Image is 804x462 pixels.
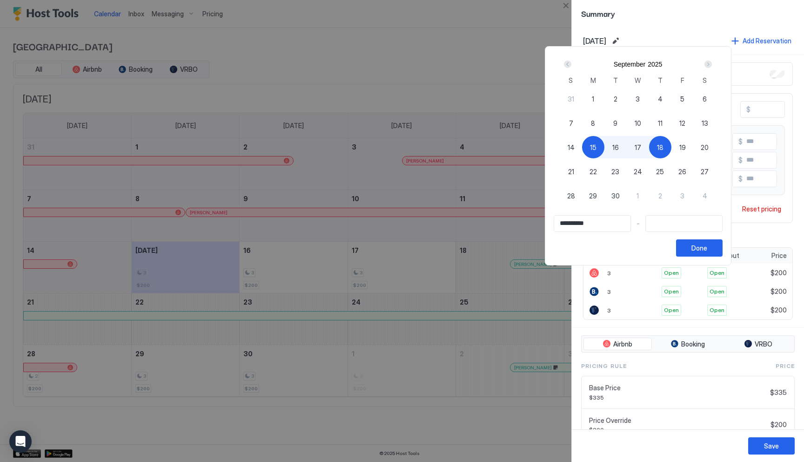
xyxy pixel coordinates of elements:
button: 9 [604,112,627,134]
input: Input Field [646,216,722,231]
span: 17 [635,143,641,152]
button: 8 [582,112,604,134]
span: 6 [703,94,707,104]
button: 26 [671,160,694,183]
button: 1 [582,88,604,110]
button: 3 [671,184,694,207]
button: 16 [604,136,627,158]
button: 29 [582,184,604,207]
span: 28 [567,191,575,201]
span: 21 [568,167,574,177]
span: 29 [589,191,597,201]
span: T [658,75,663,85]
button: 20 [694,136,716,158]
span: 8 [591,118,595,128]
button: 2 [649,184,671,207]
button: 7 [560,112,582,134]
button: 12 [671,112,694,134]
button: 13 [694,112,716,134]
button: 22 [582,160,604,183]
span: 11 [658,118,663,128]
div: Done [691,243,707,253]
button: 4 [694,184,716,207]
span: 4 [658,94,663,104]
span: 18 [657,143,663,152]
span: 22 [590,167,597,177]
span: 19 [679,143,686,152]
span: 14 [568,143,575,152]
span: 15 [590,143,596,152]
span: 31 [568,94,574,104]
button: 31 [560,88,582,110]
button: Prev [562,59,575,70]
button: 2025 [648,61,662,68]
button: 14 [560,136,582,158]
button: 21 [560,160,582,183]
button: Next [701,59,714,70]
button: 6 [694,88,716,110]
input: Input Field [554,216,630,231]
span: 2 [614,94,617,104]
span: 27 [701,167,709,177]
button: 3 [627,88,649,110]
span: 5 [680,94,684,104]
button: 28 [560,184,582,207]
span: S [703,75,707,85]
button: 4 [649,88,671,110]
span: F [681,75,684,85]
span: - [636,219,640,228]
span: 12 [679,118,685,128]
span: 10 [635,118,641,128]
span: S [569,75,573,85]
button: September [614,61,645,68]
span: 2 [658,191,662,201]
button: 19 [671,136,694,158]
button: 17 [627,136,649,158]
button: 25 [649,160,671,183]
span: 4 [703,191,707,201]
button: 15 [582,136,604,158]
button: 27 [694,160,716,183]
span: 1 [592,94,594,104]
span: 3 [636,94,640,104]
span: 23 [611,167,619,177]
span: 9 [613,118,617,128]
button: 11 [649,112,671,134]
button: 10 [627,112,649,134]
button: Done [676,239,723,257]
div: Open Intercom Messenger [9,430,32,453]
button: 18 [649,136,671,158]
span: 3 [680,191,684,201]
span: 16 [612,143,619,152]
button: 24 [627,160,649,183]
span: 1 [636,191,639,201]
button: 5 [671,88,694,110]
button: 30 [604,184,627,207]
span: 24 [634,167,642,177]
span: 13 [702,118,708,128]
span: T [613,75,618,85]
span: 7 [569,118,573,128]
button: 1 [627,184,649,207]
button: 2 [604,88,627,110]
span: 20 [701,143,709,152]
span: M [590,75,596,85]
span: W [635,75,641,85]
span: 25 [656,167,664,177]
button: 23 [604,160,627,183]
span: 26 [678,167,686,177]
span: 30 [611,191,620,201]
